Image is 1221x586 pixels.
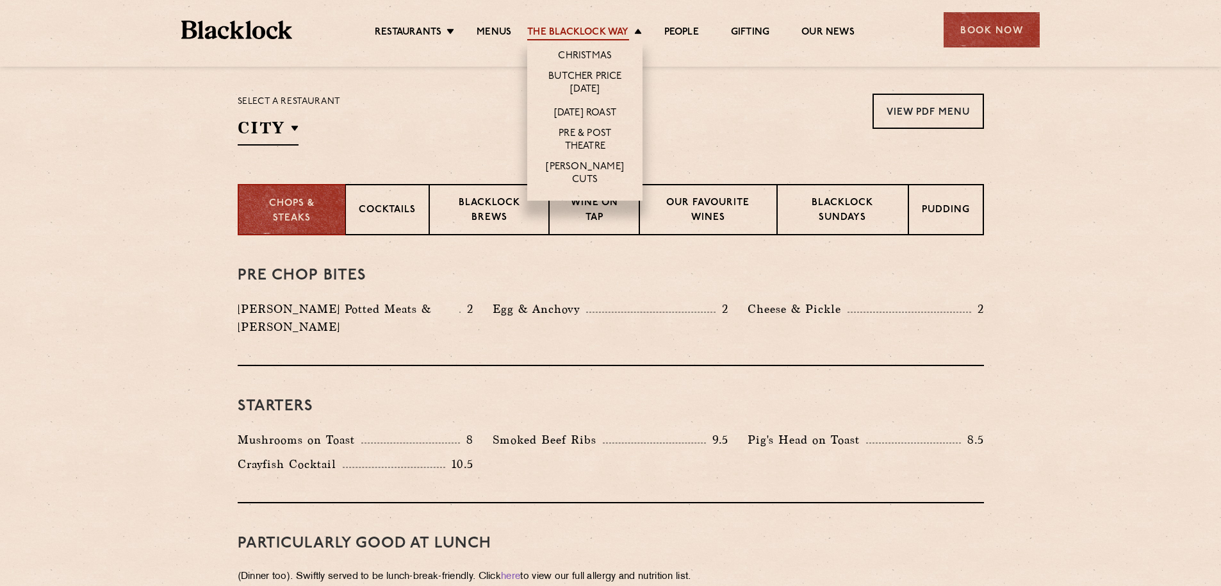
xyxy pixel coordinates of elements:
[706,431,729,448] p: 9.5
[252,197,332,226] p: Chops & Steaks
[445,456,473,473] p: 10.5
[238,398,984,415] h3: Starters
[501,572,520,582] a: here
[540,128,630,155] a: Pre & Post Theatre
[971,301,984,317] p: 2
[238,94,341,110] p: Select a restaurant
[731,26,769,40] a: Gifting
[477,26,511,40] a: Menus
[653,196,764,226] p: Our favourite wines
[791,196,894,226] p: Blacklock Sundays
[748,431,866,449] p: Pig's Head on Toast
[238,455,343,473] p: Crayfish Cocktail
[540,161,630,188] a: [PERSON_NAME] Cuts
[238,300,459,336] p: [PERSON_NAME] Potted Meats & [PERSON_NAME]
[873,94,984,129] a: View PDF Menu
[181,21,292,39] img: BL_Textured_Logo-footer-cropped.svg
[375,26,441,40] a: Restaurants
[716,301,728,317] p: 2
[922,203,970,219] p: Pudding
[238,568,984,586] p: (Dinner too). Swiftly served to be lunch-break-friendly. Click to view our full allergy and nutri...
[944,12,1040,47] div: Book Now
[961,431,984,448] p: 8.5
[558,50,612,64] a: Christmas
[554,107,616,121] a: [DATE] Roast
[562,196,625,226] p: Wine on Tap
[359,203,416,219] p: Cocktails
[801,26,855,40] a: Our News
[238,267,984,284] h3: Pre Chop Bites
[748,300,848,318] p: Cheese & Pickle
[540,71,630,97] a: Butcher Price [DATE]
[493,300,586,318] p: Egg & Anchovy
[238,535,984,552] h3: PARTICULARLY GOOD AT LUNCH
[238,117,299,146] h2: City
[527,26,628,40] a: The Blacklock Way
[238,431,361,449] p: Mushrooms on Toast
[443,196,536,226] p: Blacklock Brews
[460,431,473,448] p: 8
[493,431,603,449] p: Smoked Beef Ribs
[664,26,699,40] a: People
[461,301,473,317] p: 2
